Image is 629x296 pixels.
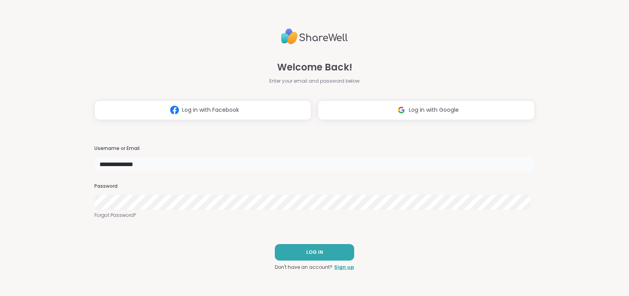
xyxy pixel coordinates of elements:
[182,106,239,114] span: Log in with Facebook
[277,60,352,74] span: Welcome Back!
[334,264,354,271] a: Sign up
[167,103,182,117] img: ShareWell Logomark
[394,103,409,117] img: ShareWell Logomark
[281,25,348,48] img: ShareWell Logo
[94,100,311,120] button: Log in with Facebook
[94,212,535,219] a: Forgot Password?
[94,145,535,152] h3: Username or Email
[269,78,360,85] span: Enter your email and password below
[306,249,323,256] span: LOG IN
[409,106,459,114] span: Log in with Google
[275,244,354,261] button: LOG IN
[275,264,333,271] span: Don't have an account?
[318,100,535,120] button: Log in with Google
[94,183,535,190] h3: Password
